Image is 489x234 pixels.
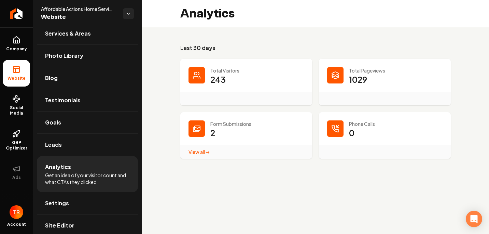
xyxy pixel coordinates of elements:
[45,141,62,149] span: Leads
[37,23,138,44] a: Services & Areas
[3,105,30,116] span: Social Media
[37,192,138,214] a: Settings
[10,205,23,219] button: Open user button
[37,112,138,133] a: Goals
[180,7,235,21] h2: Analytics
[45,118,61,127] span: Goals
[349,74,367,85] p: 1029
[3,46,30,52] span: Company
[210,67,304,74] p: Total Visitors
[10,205,23,219] img: Tyler Rob
[3,159,30,186] button: Ads
[45,172,130,185] span: Get an idea of your visitor count and what CTAs they clicked.
[188,149,210,155] a: View all →
[3,30,30,57] a: Company
[210,127,215,138] p: 2
[10,175,24,180] span: Ads
[45,163,71,171] span: Analytics
[45,221,74,230] span: Site Editor
[349,120,443,127] p: Phone Calls
[466,211,482,227] div: Open Intercom Messenger
[349,67,443,74] p: Total Pageviews
[45,52,83,60] span: Photo Library
[37,89,138,111] a: Testimonials
[41,12,117,22] span: Website
[37,67,138,89] a: Blog
[10,8,23,19] img: Rebolt Logo
[45,74,58,82] span: Blog
[45,29,91,38] span: Services & Areas
[7,222,26,227] span: Account
[45,96,81,104] span: Testimonials
[210,74,226,85] p: 243
[3,140,30,151] span: GBP Optimizer
[210,120,304,127] p: Form Submissions
[37,45,138,67] a: Photo Library
[5,76,28,81] span: Website
[3,89,30,121] a: Social Media
[41,5,117,12] span: Affordable Actions Home Services llc
[3,124,30,156] a: GBP Optimizer
[349,127,354,138] p: 0
[37,134,138,156] a: Leads
[180,44,451,52] h3: Last 30 days
[45,199,69,207] span: Settings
